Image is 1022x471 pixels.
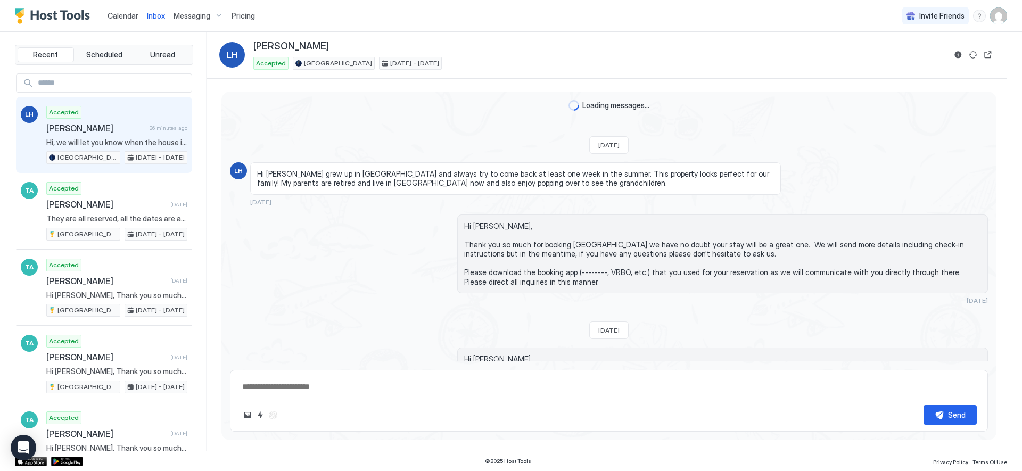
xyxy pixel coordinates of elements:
[919,11,965,21] span: Invite Friends
[49,413,79,423] span: Accepted
[227,48,237,61] span: LH
[390,59,439,68] span: [DATE] - [DATE]
[46,443,187,453] span: Hi [PERSON_NAME], Thank you so much for booking [GEOGRAPHIC_DATA] we have no doubt your stay will...
[46,214,187,224] span: They are all reserved, all the dates are available. You should have received a bunch of emails, b...
[46,291,187,300] span: Hi [PERSON_NAME], Thank you so much for booking [GEOGRAPHIC_DATA] we have no doubt your stay will...
[234,166,243,176] span: LH
[136,305,185,315] span: [DATE] - [DATE]
[582,101,649,110] span: Loading messages...
[150,50,175,60] span: Unread
[46,138,187,147] span: Hi, we will let you know when the house is ready. We have someone checking out [DATE] morning so ...
[18,47,74,62] button: Recent
[464,221,981,287] span: Hi [PERSON_NAME], Thank you so much for booking [GEOGRAPHIC_DATA] we have no doubt your stay will...
[170,277,187,284] span: [DATE]
[952,48,965,61] button: Reservation information
[982,48,994,61] button: Open reservation
[108,10,138,21] a: Calendar
[25,186,34,195] span: TA
[174,11,210,21] span: Messaging
[57,382,118,392] span: [GEOGRAPHIC_DATA]
[34,74,192,92] input: Input Field
[170,430,187,437] span: [DATE]
[147,10,165,21] a: Inbox
[108,11,138,20] span: Calendar
[46,428,166,439] span: [PERSON_NAME]
[973,10,986,22] div: menu
[232,11,255,21] span: Pricing
[11,435,36,460] div: Open Intercom Messenger
[967,296,988,304] span: [DATE]
[57,153,118,162] span: [GEOGRAPHIC_DATA]
[253,40,329,53] span: [PERSON_NAME]
[933,456,968,467] a: Privacy Policy
[86,50,122,60] span: Scheduled
[250,198,271,206] span: [DATE]
[46,352,166,362] span: [PERSON_NAME]
[170,201,187,208] span: [DATE]
[15,45,193,65] div: tab-group
[136,382,185,392] span: [DATE] - [DATE]
[46,199,166,210] span: [PERSON_NAME]
[25,110,34,119] span: LH
[948,409,966,420] div: Send
[147,11,165,20] span: Inbox
[241,409,254,422] button: Upload image
[972,459,1007,465] span: Terms Of Use
[76,47,133,62] button: Scheduled
[33,50,58,60] span: Recent
[57,229,118,239] span: [GEOGRAPHIC_DATA]
[46,123,145,134] span: [PERSON_NAME]
[134,47,191,62] button: Unread
[15,457,47,466] a: App Store
[51,457,83,466] a: Google Play Store
[136,153,185,162] span: [DATE] - [DATE]
[256,59,286,68] span: Accepted
[25,415,34,425] span: TA
[25,338,34,348] span: TA
[933,459,968,465] span: Privacy Policy
[598,141,620,149] span: [DATE]
[990,7,1007,24] div: User profile
[170,354,187,361] span: [DATE]
[49,108,79,117] span: Accepted
[598,326,620,334] span: [DATE]
[257,169,774,188] span: Hi [PERSON_NAME] grew up in [GEOGRAPHIC_DATA] and always try to come back at least one week in th...
[254,409,267,422] button: Quick reply
[57,305,118,315] span: [GEOGRAPHIC_DATA]
[49,336,79,346] span: Accepted
[150,125,187,131] span: 26 minutes ago
[25,262,34,272] span: TA
[136,229,185,239] span: [DATE] - [DATE]
[972,456,1007,467] a: Terms Of Use
[924,405,977,425] button: Send
[46,367,187,376] span: Hi [PERSON_NAME], Thank you so much for booking [GEOGRAPHIC_DATA] we have no doubt your stay will...
[485,458,531,465] span: © 2025 Host Tools
[967,48,979,61] button: Sync reservation
[304,59,372,68] span: [GEOGRAPHIC_DATA]
[49,184,79,193] span: Accepted
[568,100,579,111] div: loading
[15,8,95,24] a: Host Tools Logo
[46,276,166,286] span: [PERSON_NAME]
[49,260,79,270] span: Accepted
